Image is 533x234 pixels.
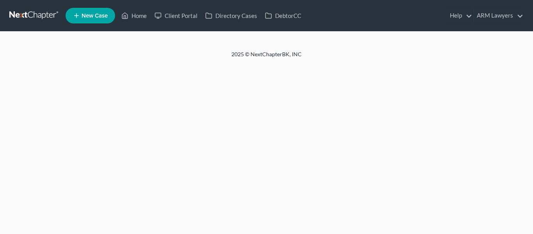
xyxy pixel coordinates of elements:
[151,9,201,23] a: Client Portal
[44,50,489,64] div: 2025 © NextChapterBK, INC
[261,9,305,23] a: DebtorCC
[66,8,115,23] new-legal-case-button: New Case
[201,9,261,23] a: Directory Cases
[117,9,151,23] a: Home
[473,9,523,23] a: ARM Lawyers
[446,9,472,23] a: Help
